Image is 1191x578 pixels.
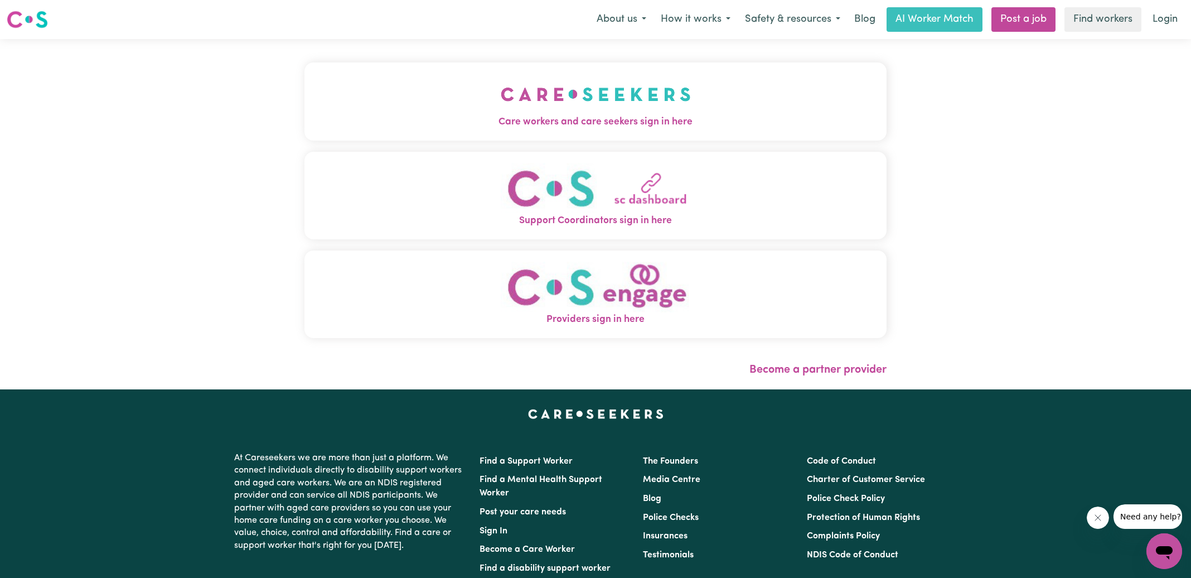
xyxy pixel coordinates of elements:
a: Blog [643,494,661,503]
a: Post your care needs [480,508,566,517]
button: About us [589,8,653,31]
span: Providers sign in here [304,312,887,327]
button: Care workers and care seekers sign in here [304,62,887,141]
iframe: Button to launch messaging window [1146,533,1182,569]
a: NDIS Code of Conduct [807,551,898,560]
a: Testimonials [643,551,694,560]
a: Media Centre [643,475,700,484]
img: Careseekers logo [7,9,48,30]
iframe: Close message [1087,507,1109,529]
a: Find a Mental Health Support Worker [480,475,602,498]
a: Police Checks [643,513,699,522]
span: Care workers and care seekers sign in here [304,115,887,129]
button: How it works [653,8,738,31]
a: Find workers [1064,7,1141,32]
a: Become a Care Worker [480,545,575,554]
a: Become a partner provider [749,364,887,375]
a: Protection of Human Rights [807,513,920,522]
a: Blog [848,7,882,32]
a: AI Worker Match [887,7,982,32]
p: At Careseekers we are more than just a platform. We connect individuals directly to disability su... [234,447,466,556]
a: Code of Conduct [807,457,876,466]
a: Insurances [643,532,688,541]
span: Support Coordinators sign in here [304,214,887,228]
a: Charter of Customer Service [807,475,925,484]
a: Sign In [480,527,507,536]
a: Find a Support Worker [480,457,573,466]
a: Careseekers home page [528,410,664,418]
a: The Founders [643,457,698,466]
a: Post a job [991,7,1056,32]
button: Providers sign in here [304,251,887,338]
a: Police Check Policy [807,494,885,503]
iframe: Message from company [1113,504,1182,529]
button: Safety & resources [738,8,848,31]
a: Complaints Policy [807,532,880,541]
a: Find a disability support worker [480,564,611,573]
button: Support Coordinators sign in here [304,152,887,239]
a: Login [1146,7,1184,32]
a: Careseekers logo [7,7,48,32]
